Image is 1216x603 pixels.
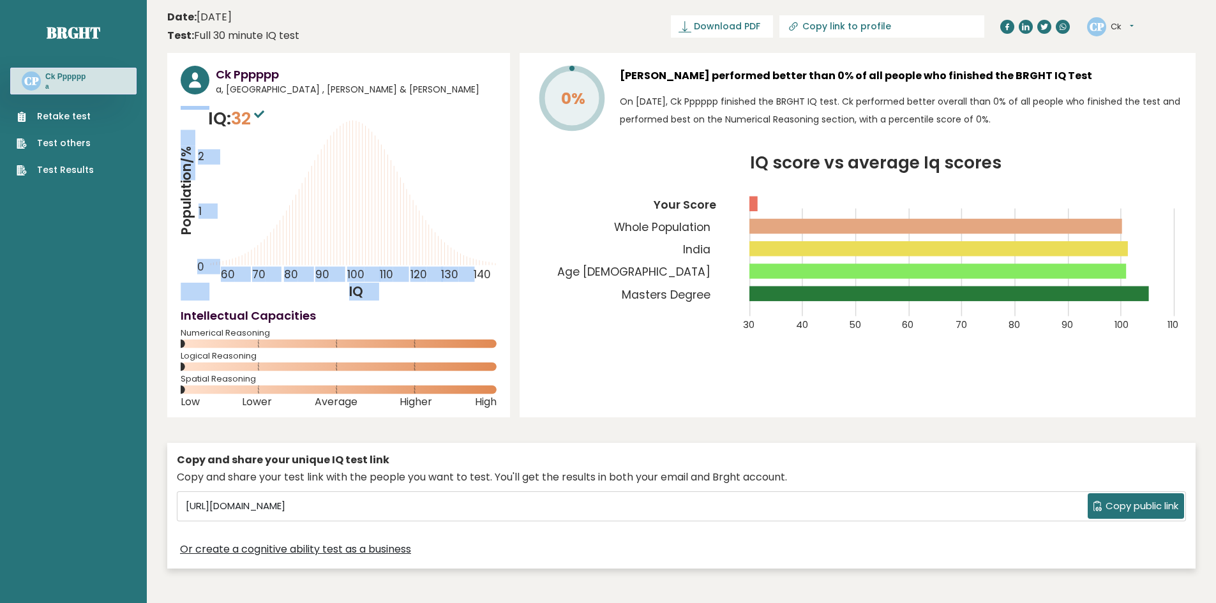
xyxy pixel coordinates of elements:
div: Copy and share your test link with the people you want to test. You'll get the results in both yo... [177,470,1186,485]
tspan: 60 [221,267,235,282]
span: Low [181,399,200,405]
a: Retake test [17,110,94,123]
time: [DATE] [167,10,232,25]
span: Numerical Reasoning [181,331,497,336]
div: Full 30 minute IQ test [167,28,299,43]
tspan: 30 [743,318,754,331]
span: Lower [242,399,272,405]
tspan: 70 [956,318,967,331]
button: Copy public link [1088,493,1184,519]
tspan: Your Score [653,197,716,212]
text: CP [1090,19,1104,33]
a: Test others [17,137,94,150]
tspan: IQ score vs average Iq scores [750,151,1002,174]
tspan: 50 [849,318,861,331]
span: Copy public link [1106,499,1178,514]
h3: Ck Pppppp [45,71,86,82]
tspan: 110 [1167,318,1178,331]
tspan: India [683,242,710,257]
a: Download PDF [671,15,773,38]
b: Date: [167,10,197,24]
tspan: 70 [252,267,266,282]
tspan: Masters Degree [622,287,710,302]
a: Brght [47,22,100,43]
a: Test Results [17,163,94,177]
tspan: 80 [1009,318,1020,331]
span: Download PDF [694,20,760,33]
tspan: 110 [380,267,393,282]
span: High [475,399,497,405]
tspan: 60 [902,318,913,331]
tspan: 2 [198,149,204,165]
tspan: Age [DEMOGRAPHIC_DATA] [557,264,710,279]
tspan: Population/% [177,146,195,235]
div: Copy and share your unique IQ test link [177,452,1186,468]
tspan: 40 [796,318,808,331]
span: Logical Reasoning [181,354,497,359]
text: CP [24,73,39,88]
tspan: 130 [442,267,459,282]
h4: Intellectual Capacities [181,307,497,324]
b: Test: [167,28,194,43]
span: Spatial Reasoning [181,376,497,382]
span: a, [GEOGRAPHIC_DATA] , [PERSON_NAME] & [PERSON_NAME] [216,83,497,96]
tspan: 100 [1115,318,1129,331]
tspan: 120 [410,267,427,282]
p: a [45,82,86,91]
tspan: 1 [199,204,202,219]
span: Higher [400,399,432,405]
a: Or create a cognitive ability test as a business [180,542,411,557]
span: 32 [231,107,267,130]
tspan: Whole Population [614,220,710,235]
tspan: 100 [347,267,364,282]
tspan: 80 [284,267,298,282]
tspan: IQ [350,283,364,301]
span: Average [315,399,357,405]
button: Ck [1111,20,1134,33]
p: On [DATE], Ck Pppppp finished the BRGHT IQ test. Ck performed better overall than 0% of all peopl... [620,93,1182,128]
tspan: 90 [1062,318,1073,331]
tspan: 0% [561,87,585,110]
tspan: 0 [197,259,204,274]
p: IQ: [208,106,267,131]
h3: [PERSON_NAME] performed better than 0% of all people who finished the BRGHT IQ Test [620,66,1182,86]
tspan: 90 [315,267,329,282]
tspan: 140 [474,267,491,282]
h3: Ck Pppppp [216,66,497,83]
